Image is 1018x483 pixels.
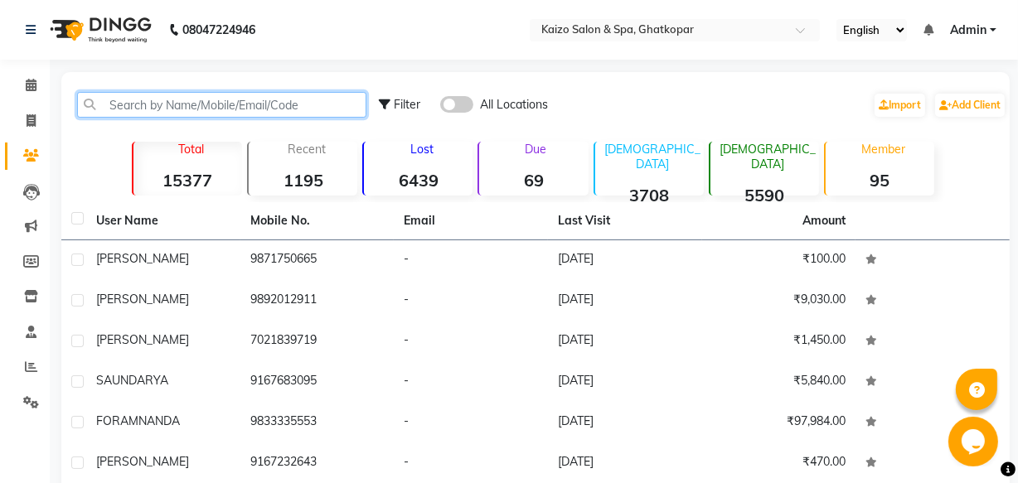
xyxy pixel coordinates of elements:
[249,170,357,191] strong: 1195
[595,185,704,205] strong: 3708
[702,240,856,281] td: ₹100.00
[138,413,180,428] span: NANDA
[479,170,588,191] strong: 69
[240,403,395,443] td: 9833335553
[96,292,189,307] span: [PERSON_NAME]
[702,321,856,362] td: ₹1,450.00
[255,142,357,157] p: Recent
[548,240,702,281] td: [DATE]
[548,403,702,443] td: [DATE]
[548,362,702,403] td: [DATE]
[948,417,1001,466] iframe: chat widget
[133,170,242,191] strong: 15377
[702,362,856,403] td: ₹5,840.00
[482,142,588,157] p: Due
[42,7,156,53] img: logo
[371,142,473,157] p: Lost
[394,202,548,240] th: Email
[240,240,395,281] td: 9871750665
[77,92,366,118] input: Search by Name/Mobile/Email/Code
[96,454,189,469] span: [PERSON_NAME]
[96,332,189,347] span: [PERSON_NAME]
[702,281,856,321] td: ₹9,030.00
[702,403,856,443] td: ₹97,984.00
[717,142,819,171] p: [DEMOGRAPHIC_DATA]
[240,321,395,362] td: 7021839719
[710,185,819,205] strong: 5590
[793,202,856,239] th: Amount
[548,202,702,240] th: Last Visit
[394,362,548,403] td: -
[480,96,548,114] span: All Locations
[240,202,395,240] th: Mobile No.
[935,94,1005,117] a: Add Client
[364,170,473,191] strong: 6439
[86,202,240,240] th: User Name
[548,321,702,362] td: [DATE]
[96,251,189,266] span: [PERSON_NAME]
[96,373,168,388] span: SAUNDARYA
[394,240,548,281] td: -
[240,362,395,403] td: 9167683095
[96,413,138,428] span: FORAM
[875,94,925,117] a: Import
[240,281,395,321] td: 9892012911
[950,22,986,39] span: Admin
[832,142,934,157] p: Member
[182,7,255,53] b: 08047224946
[394,281,548,321] td: -
[394,97,420,112] span: Filter
[548,281,702,321] td: [DATE]
[140,142,242,157] p: Total
[602,142,704,171] p: [DEMOGRAPHIC_DATA]
[394,321,548,362] td: -
[394,403,548,443] td: -
[826,170,934,191] strong: 95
